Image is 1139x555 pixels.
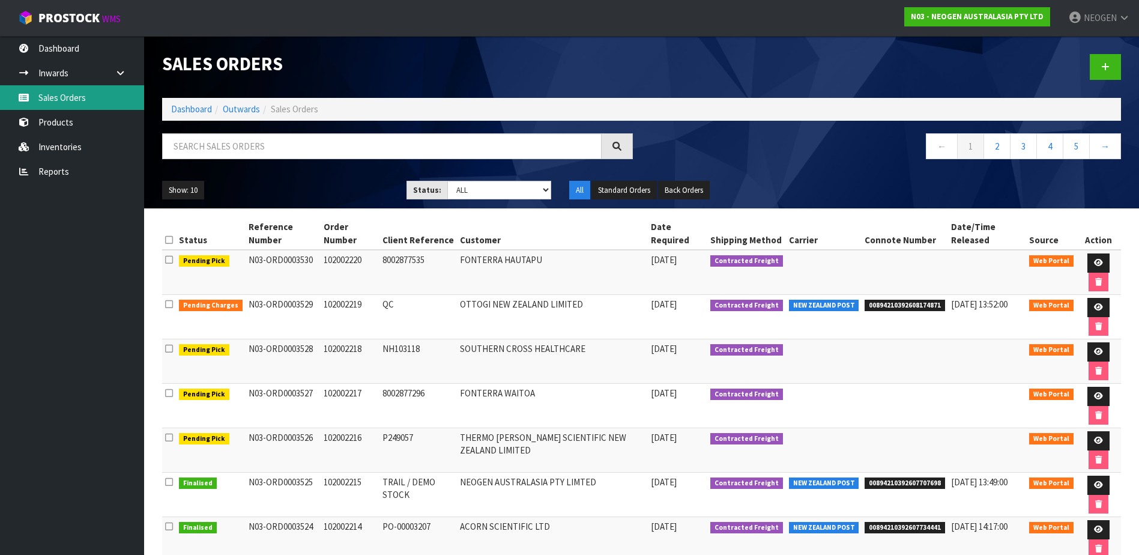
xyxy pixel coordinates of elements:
[1029,344,1074,356] span: Web Portal
[379,428,457,473] td: P249057
[246,217,321,250] th: Reference Number
[951,476,1008,488] span: [DATE] 13:49:00
[651,521,677,532] span: [DATE]
[651,387,677,399] span: [DATE]
[246,250,321,295] td: N03-ORD0003530
[321,295,379,339] td: 102002219
[707,217,786,250] th: Shipping Method
[710,344,783,356] span: Contracted Freight
[321,217,379,250] th: Order Number
[1029,300,1074,312] span: Web Portal
[179,344,229,356] span: Pending Pick
[271,103,318,115] span: Sales Orders
[179,255,229,267] span: Pending Pick
[321,339,379,384] td: 102002218
[865,478,945,490] span: 00894210392607707698
[176,217,246,250] th: Status
[651,432,677,443] span: [DATE]
[1010,133,1037,159] a: 3
[457,339,648,384] td: SOUTHERN CROSS HEALTHCARE
[710,389,783,401] span: Contracted Freight
[951,521,1008,532] span: [DATE] 14:17:00
[379,384,457,428] td: 8002877296
[983,133,1011,159] a: 2
[246,473,321,517] td: N03-ORD0003525
[911,11,1044,22] strong: N03 - NEOGEN AUSTRALASIA PTY LTD
[651,133,1122,163] nav: Page navigation
[179,433,229,445] span: Pending Pick
[246,428,321,473] td: N03-ORD0003526
[162,54,633,74] h1: Sales Orders
[865,300,945,312] span: 00894210392608174871
[569,181,590,200] button: All
[223,103,260,115] a: Outwards
[162,133,602,159] input: Search sales orders
[865,522,945,534] span: 00894210392607734441
[1029,478,1074,490] span: Web Portal
[1029,389,1074,401] span: Web Portal
[246,339,321,384] td: N03-ORD0003528
[379,250,457,295] td: 8002877535
[710,478,783,490] span: Contracted Freight
[710,255,783,267] span: Contracted Freight
[1036,133,1063,159] a: 4
[179,389,229,401] span: Pending Pick
[786,217,862,250] th: Carrier
[648,217,708,250] th: Date Required
[102,13,121,25] small: WMS
[379,295,457,339] td: QC
[38,10,100,26] span: ProStock
[321,428,379,473] td: 102002216
[321,250,379,295] td: 102002220
[457,473,648,517] td: NEOGEN AUSTRALASIA PTY LIMTED
[951,299,1008,310] span: [DATE] 13:52:00
[179,478,217,490] span: Finalised
[321,473,379,517] td: 102002215
[379,339,457,384] td: NH103118
[1029,522,1074,534] span: Web Portal
[926,133,958,159] a: ←
[1029,255,1074,267] span: Web Portal
[457,250,648,295] td: FONTERRA HAUTAPU
[457,428,648,473] td: THERMO [PERSON_NAME] SCIENTIFIC NEW ZEALAND LIMITED
[321,384,379,428] td: 102002217
[710,433,783,445] span: Contracted Freight
[162,181,204,200] button: Show: 10
[18,10,33,25] img: cube-alt.png
[379,473,457,517] td: TRAIL / DEMO STOCK
[710,522,783,534] span: Contracted Freight
[789,300,859,312] span: NEW ZEALAND POST
[179,522,217,534] span: Finalised
[457,384,648,428] td: FONTERRA WAITOA
[413,185,441,195] strong: Status:
[379,217,457,250] th: Client Reference
[658,181,710,200] button: Back Orders
[171,103,212,115] a: Dashboard
[789,478,859,490] span: NEW ZEALAND POST
[651,343,677,354] span: [DATE]
[789,522,859,534] span: NEW ZEALAND POST
[651,299,677,310] span: [DATE]
[179,300,243,312] span: Pending Charges
[1026,217,1077,250] th: Source
[651,254,677,265] span: [DATE]
[457,295,648,339] td: OTTOGI NEW ZEALAND LIMITED
[948,217,1026,250] th: Date/Time Released
[1063,133,1090,159] a: 5
[457,217,648,250] th: Customer
[246,295,321,339] td: N03-ORD0003529
[591,181,657,200] button: Standard Orders
[1089,133,1121,159] a: →
[246,384,321,428] td: N03-ORD0003527
[1084,12,1117,23] span: NEOGEN
[1029,433,1074,445] span: Web Portal
[710,300,783,312] span: Contracted Freight
[862,217,948,250] th: Connote Number
[1077,217,1121,250] th: Action
[957,133,984,159] a: 1
[651,476,677,488] span: [DATE]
